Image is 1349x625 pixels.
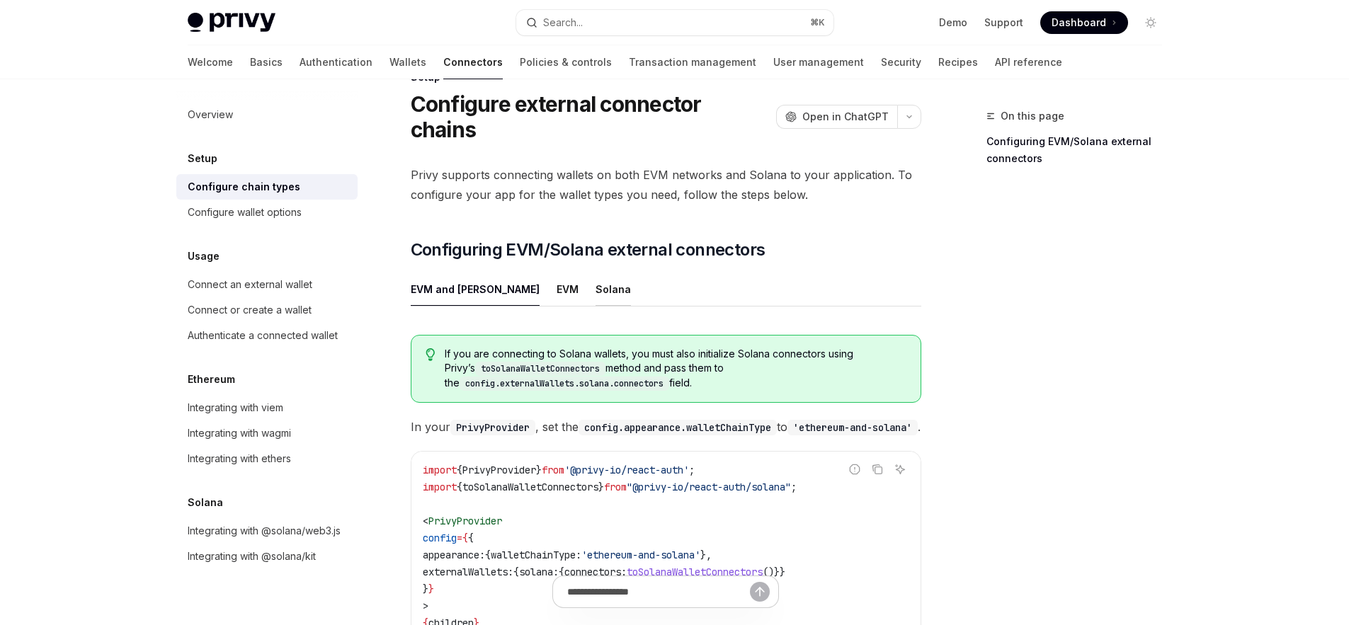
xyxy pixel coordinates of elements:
[543,14,583,31] div: Search...
[188,399,283,416] div: Integrating with viem
[188,204,302,221] div: Configure wallet options
[763,566,785,578] span: ()}}
[188,45,233,79] a: Welcome
[750,582,770,602] button: Send message
[559,566,564,578] span: {
[564,464,689,476] span: '@privy-io/react-auth'
[1040,11,1128,34] a: Dashboard
[188,450,291,467] div: Integrating with ethers
[176,174,358,200] a: Configure chain types
[250,45,283,79] a: Basics
[700,549,712,561] span: },
[443,45,503,79] a: Connectors
[516,10,833,35] button: Open search
[176,272,358,297] a: Connect an external wallet
[475,362,605,376] code: toSolanaWalletConnectors
[519,566,559,578] span: solana:
[1052,16,1106,30] span: Dashboard
[629,45,756,79] a: Transaction management
[986,130,1173,170] a: Configuring EVM/Solana external connectors
[188,327,338,344] div: Authenticate a connected wallet
[938,45,978,79] a: Recipes
[457,464,462,476] span: {
[300,45,372,79] a: Authentication
[188,494,223,511] h5: Solana
[188,248,220,265] h5: Usage
[596,273,631,306] div: Solana
[423,566,513,578] span: externalWallets:
[462,532,468,544] span: {
[423,549,485,561] span: appearance:
[423,532,457,544] span: config
[776,105,897,129] button: Open in ChatGPT
[485,549,491,561] span: {
[188,302,312,319] div: Connect or create a wallet
[423,515,428,527] span: <
[457,532,462,544] span: =
[627,481,791,493] span: "@privy-io/react-auth/solana"
[1139,11,1162,34] button: Toggle dark mode
[564,566,627,578] span: connectors:
[411,239,765,261] span: Configuring EVM/Solana external connectors
[411,417,921,437] span: In your , set the to .
[188,522,341,539] div: Integrating with @solana/web3.js
[450,420,535,435] code: PrivyProvider
[176,518,358,544] a: Integrating with @solana/web3.js
[411,273,540,306] div: EVM and [PERSON_NAME]
[557,273,579,306] div: EVM
[520,45,612,79] a: Policies & controls
[176,102,358,127] a: Overview
[411,165,921,205] span: Privy supports connecting wallets on both EVM networks and Solana to your application. To configu...
[188,371,235,388] h5: Ethereum
[176,200,358,225] a: Configure wallet options
[1001,108,1064,125] span: On this page
[579,420,777,435] code: config.appearance.walletChainType
[426,348,436,361] svg: Tip
[567,576,750,607] input: Ask a question...
[445,347,906,391] span: If you are connecting to Solana wallets, you must also initialize Solana connectors using Privy’s...
[176,544,358,569] a: Integrating with @solana/kit
[423,481,457,493] span: import
[581,549,700,561] span: 'ethereum-and-solana'
[689,464,695,476] span: ;
[176,323,358,348] a: Authenticate a connected wallet
[462,464,536,476] span: PrivyProvider
[460,377,669,391] code: config.externalWallets.solana.connectors
[457,481,462,493] span: {
[598,481,604,493] span: }
[423,464,457,476] span: import
[995,45,1062,79] a: API reference
[802,110,889,124] span: Open in ChatGPT
[188,276,312,293] div: Connect an external wallet
[176,420,358,446] a: Integrating with wagmi
[188,548,316,565] div: Integrating with @solana/kit
[491,549,581,561] span: walletChainType:
[536,464,542,476] span: }
[846,460,864,478] button: Report incorrect code
[389,45,426,79] a: Wallets
[627,566,763,578] span: toSolanaWalletConnectors
[188,106,233,123] div: Overview
[939,16,967,30] a: Demo
[881,45,921,79] a: Security
[188,13,275,33] img: light logo
[176,395,358,420] a: Integrating with viem
[542,464,564,476] span: from
[868,460,887,478] button: Copy the contents from the code block
[791,481,797,493] span: ;
[513,566,519,578] span: {
[891,460,909,478] button: Ask AI
[188,178,300,195] div: Configure chain types
[787,420,918,435] code: 'ethereum-and-solana'
[468,532,474,544] span: {
[984,16,1023,30] a: Support
[773,45,864,79] a: User management
[462,481,598,493] span: toSolanaWalletConnectors
[176,297,358,323] a: Connect or create a wallet
[188,425,291,442] div: Integrating with wagmi
[176,446,358,471] a: Integrating with ethers
[604,481,627,493] span: from
[810,17,825,28] span: ⌘ K
[428,515,502,527] span: PrivyProvider
[411,91,770,142] h1: Configure external connector chains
